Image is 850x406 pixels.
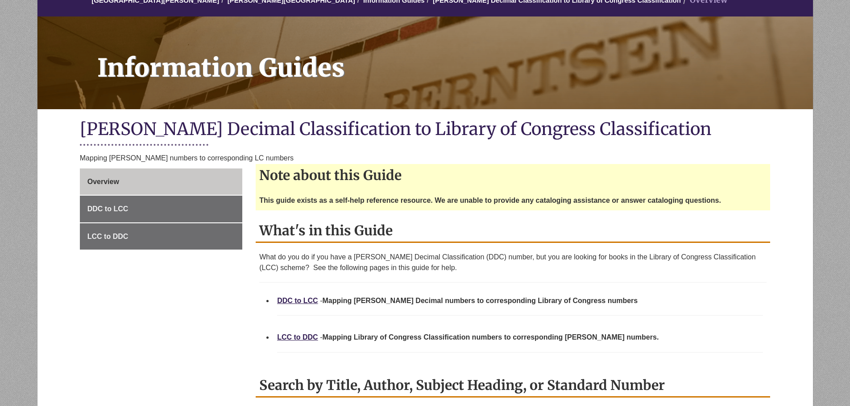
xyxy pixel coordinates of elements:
[256,219,770,243] h2: What's in this Guide
[87,205,129,213] span: DDC to LCC
[274,328,767,365] li: -
[277,297,318,304] a: DDC to LCC
[259,252,767,273] p: What do you do if you have a [PERSON_NAME] Decimal Classification (DDC) number, but you are looki...
[80,168,242,195] a: Overview
[80,223,242,250] a: LCC to DDC
[80,154,294,162] span: Mapping [PERSON_NAME] numbers to corresponding LC numbers
[87,16,813,98] h1: Information Guides
[87,233,129,240] span: LCC to DDC
[277,333,318,341] a: LCC to DDC
[274,291,767,328] li: -
[87,178,119,185] span: Overview
[256,164,770,186] h2: Note about this Guide
[259,197,721,204] strong: This guide exists as a self-help reference resource. We are unable to provide any cataloging assi...
[322,333,659,341] strong: Mapping Library of Congress Classification numbers to corresponding [PERSON_NAME] numbers.
[80,196,242,222] a: DDC to LCC
[80,168,242,250] div: Guide Page Menu
[80,118,771,142] h1: [PERSON_NAME] Decimal Classification to Library of Congress Classification
[37,16,813,109] a: Information Guides
[256,374,770,398] h2: Search by Title, Author, Subject Heading, or Standard Number
[322,297,638,304] strong: Mapping [PERSON_NAME] Decimal numbers to corresponding Library of Congress numbers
